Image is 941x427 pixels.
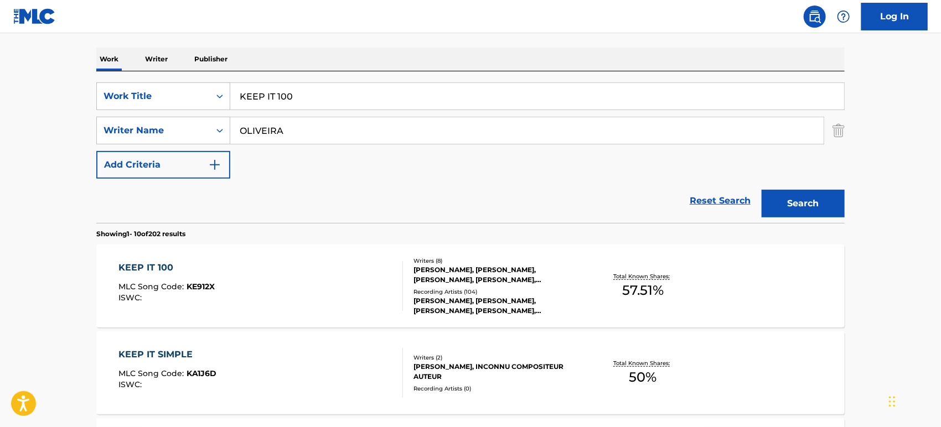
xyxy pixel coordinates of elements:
div: Help [833,6,855,28]
span: ISWC : [119,379,145,389]
span: 57.51 % [622,280,664,300]
span: 50 % [629,367,657,387]
div: Recording Artists ( 0 ) [413,384,581,393]
div: Recording Artists ( 104 ) [413,288,581,296]
p: Writer [142,48,171,71]
div: KEEP IT 100 [119,261,215,274]
a: KEEP IT SIMPLEMLC Song Code:KA1J6DISWC:Writers (2)[PERSON_NAME], INCONNU COMPOSITEUR AUTEURRecord... [96,331,845,414]
img: 9d2ae6d4665cec9f34b9.svg [208,158,221,171]
img: Delete Criterion [833,117,845,144]
p: Work [96,48,122,71]
img: MLC Logo [13,8,56,24]
a: KEEP IT 100MLC Song Code:KE912XISWC:Writers (8)[PERSON_NAME], [PERSON_NAME], [PERSON_NAME], [PERS... [96,244,845,327]
p: Showing 1 - 10 of 202 results [96,229,185,239]
div: [PERSON_NAME], [PERSON_NAME], [PERSON_NAME], [PERSON_NAME], [PERSON_NAME] [413,296,581,316]
div: Writers ( 2 ) [413,353,581,362]
iframe: Chat Widget [886,374,941,427]
div: [PERSON_NAME], INCONNU COMPOSITEUR AUTEUR [413,362,581,382]
a: Log In [861,3,928,30]
p: Total Known Shares: [613,272,673,280]
span: KE912X [187,282,215,291]
form: Search Form [96,82,845,223]
div: Drag [889,385,896,418]
p: Publisher [191,48,231,71]
div: [PERSON_NAME], [PERSON_NAME], [PERSON_NAME], [PERSON_NAME], [PERSON_NAME], [PERSON_NAME], [PERSON... [413,265,581,285]
img: help [837,10,850,23]
button: Add Criteria [96,151,230,179]
p: Total Known Shares: [613,359,673,367]
div: KEEP IT SIMPLE [119,348,217,361]
a: Public Search [804,6,826,28]
span: MLC Song Code : [119,368,187,378]
div: Writers ( 8 ) [413,257,581,265]
div: Work Title [104,90,203,103]
span: MLC Song Code : [119,282,187,291]
div: Writer Name [104,124,203,137]
span: ISWC : [119,293,145,303]
button: Search [762,190,845,217]
img: search [808,10,821,23]
a: Reset Search [684,189,756,213]
span: KA1J6D [187,368,217,378]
